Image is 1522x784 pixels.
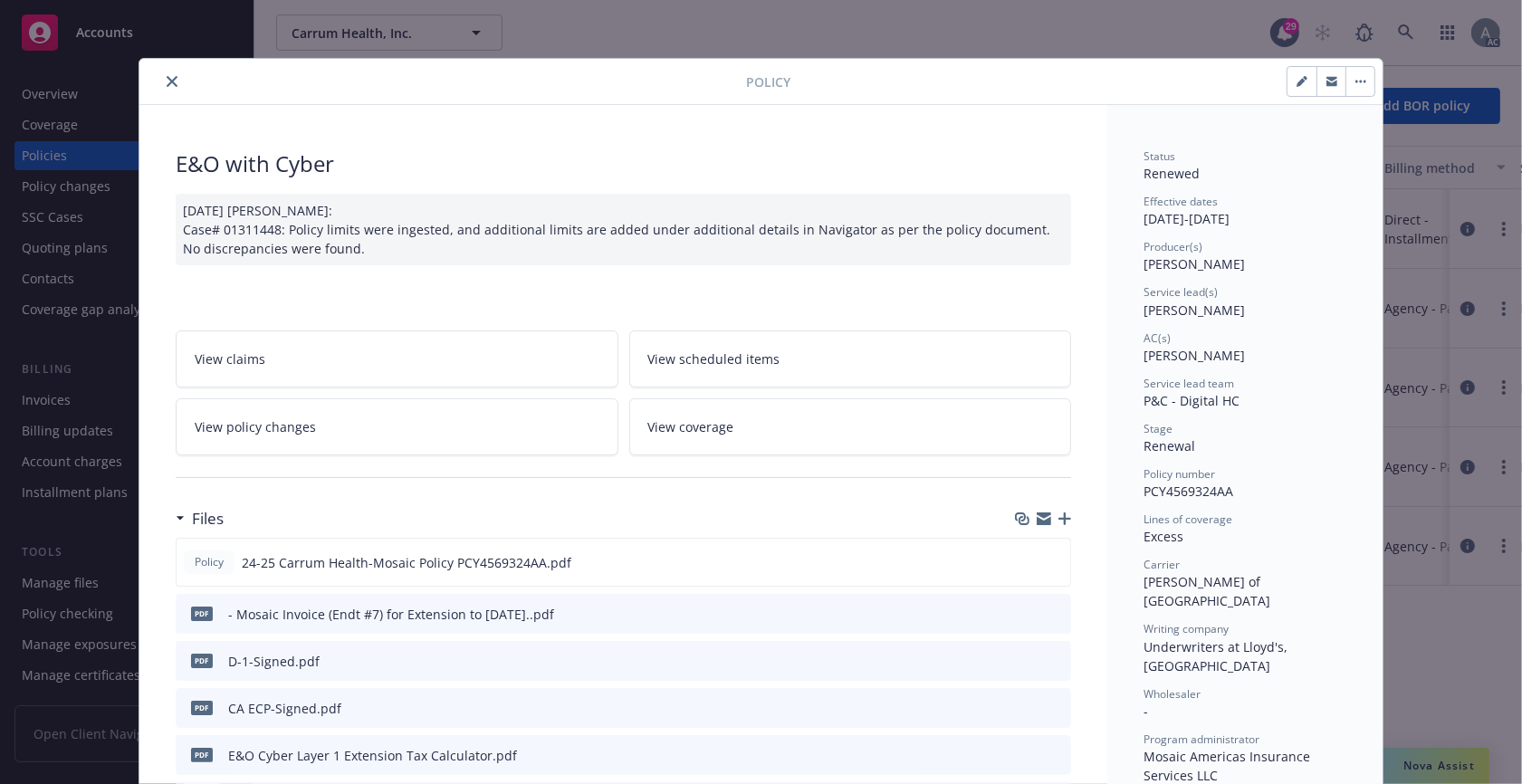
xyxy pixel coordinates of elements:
[1019,605,1033,624] button: download file
[195,349,265,368] span: View claims
[228,652,320,671] div: D-1-Signed.pdf
[242,553,571,572] span: 24-25 Carrum Health-Mosaic Policy PCY4569324AA.pdf
[191,654,213,667] span: pdf
[176,330,618,387] a: View claims
[1048,652,1064,671] button: preview file
[1144,437,1195,454] span: Renewal
[191,607,213,620] span: pdf
[1144,347,1245,364] span: [PERSON_NAME]
[746,72,790,91] span: Policy
[1144,512,1232,527] span: Lines of coverage
[1019,699,1033,718] button: download file
[1144,621,1229,636] span: Writing company
[1144,301,1245,319] span: [PERSON_NAME]
[1144,239,1202,254] span: Producer(s)
[228,605,554,624] div: - Mosaic Invoice (Endt #7) for Extension to [DATE]..pdf
[1048,605,1064,624] button: preview file
[1144,527,1346,546] div: Excess
[629,398,1072,455] a: View coverage
[176,507,224,531] div: Files
[161,71,183,92] button: close
[1019,652,1033,671] button: download file
[1144,376,1234,391] span: Service lead team
[1144,330,1171,346] span: AC(s)
[1144,392,1240,409] span: P&C - Digital HC
[1144,731,1259,747] span: Program administrator
[1144,638,1291,674] span: Underwriters at Lloyd's, [GEOGRAPHIC_DATA]
[1048,746,1064,765] button: preview file
[228,699,341,718] div: CA ECP-Signed.pdf
[1144,557,1180,572] span: Carrier
[176,398,618,455] a: View policy changes
[1048,699,1064,718] button: preview file
[1144,686,1201,702] span: Wholesaler
[648,349,780,368] span: View scheduled items
[192,507,224,531] h3: Files
[1047,553,1063,572] button: preview file
[1144,165,1200,182] span: Renewed
[1018,553,1032,572] button: download file
[176,148,1071,179] div: E&O with Cyber
[1144,148,1175,164] span: Status
[1144,194,1346,228] div: [DATE] - [DATE]
[1144,194,1218,209] span: Effective dates
[1144,483,1233,500] span: PCY4569324AA
[1144,703,1148,720] span: -
[1144,748,1314,784] span: Mosaic Americas Insurance Services LLC
[1144,255,1245,272] span: [PERSON_NAME]
[648,417,734,436] span: View coverage
[1019,746,1033,765] button: download file
[176,194,1071,265] div: [DATE] [PERSON_NAME]: Case# 01311448: Policy limits were ingested, and additional limits are adde...
[228,746,517,765] div: E&O Cyber Layer 1 Extension Tax Calculator.pdf
[1144,573,1270,609] span: [PERSON_NAME] of [GEOGRAPHIC_DATA]
[195,417,316,436] span: View policy changes
[191,701,213,714] span: pdf
[1144,421,1173,436] span: Stage
[191,748,213,761] span: pdf
[191,554,227,570] span: Policy
[629,330,1072,387] a: View scheduled items
[1144,284,1218,300] span: Service lead(s)
[1144,466,1215,482] span: Policy number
